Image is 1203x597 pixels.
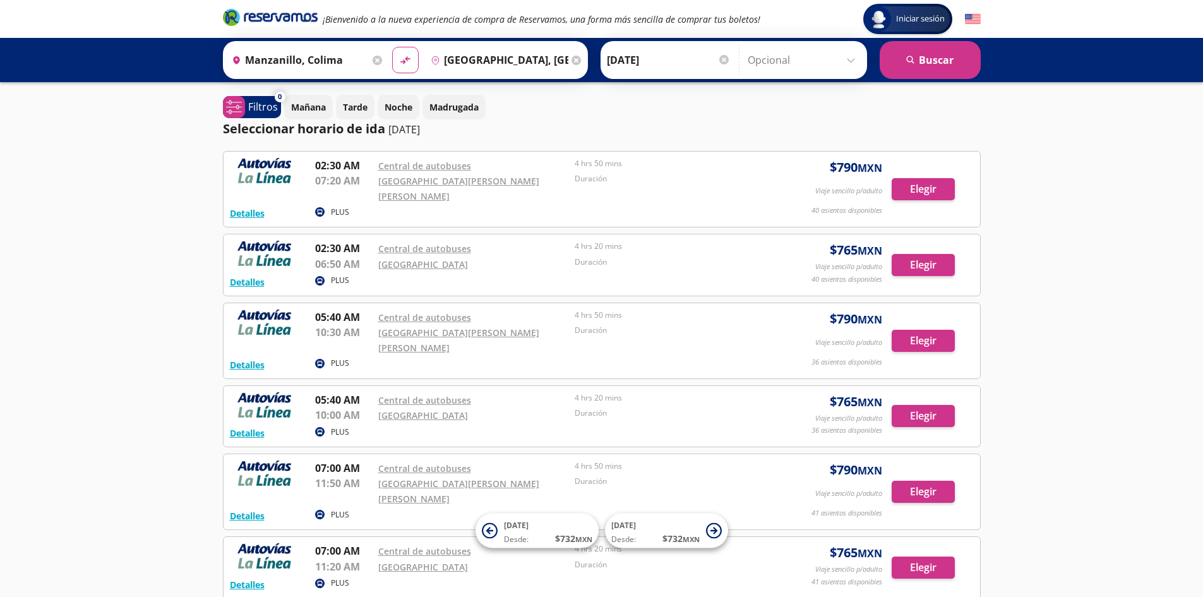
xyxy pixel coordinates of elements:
[315,325,372,340] p: 10:30 AM
[611,534,636,545] span: Desde:
[315,543,372,558] p: 07:00 AM
[378,545,471,557] a: Central de autobuses
[815,488,882,499] p: Viaje sencillo p/adulto
[331,426,349,438] p: PLUS
[575,256,765,268] p: Duración
[683,534,700,544] small: MXN
[315,461,372,476] p: 07:00 AM
[315,559,372,574] p: 11:20 AM
[378,311,471,323] a: Central de autobuses
[315,241,372,256] p: 02:30 AM
[575,543,765,555] p: 4 hrs 20 mins
[230,543,299,569] img: RESERVAMOS
[230,578,265,591] button: Detalles
[378,409,468,421] a: [GEOGRAPHIC_DATA]
[230,207,265,220] button: Detalles
[892,178,955,200] button: Elegir
[605,514,728,548] button: [DATE]Desde:$732MXN
[830,158,882,177] span: $ 790
[230,158,299,183] img: RESERVAMOS
[815,337,882,348] p: Viaje sencillo p/adulto
[575,392,765,404] p: 4 hrs 20 mins
[230,241,299,266] img: RESERVAMOS
[230,358,265,371] button: Detalles
[575,173,765,184] p: Duración
[422,95,486,119] button: Madrugada
[278,92,282,102] span: 0
[378,95,419,119] button: Noche
[230,509,265,522] button: Detalles
[575,241,765,252] p: 4 hrs 20 mins
[378,394,471,406] a: Central de autobuses
[388,122,420,137] p: [DATE]
[343,100,368,114] p: Tarde
[830,461,882,479] span: $ 790
[815,262,882,272] p: Viaje sencillo p/adulto
[230,275,265,289] button: Detalles
[575,310,765,321] p: 4 hrs 50 mins
[385,100,412,114] p: Noche
[830,310,882,329] span: $ 790
[378,478,539,505] a: [GEOGRAPHIC_DATA][PERSON_NAME][PERSON_NAME]
[892,557,955,579] button: Elegir
[575,158,765,169] p: 4 hrs 50 mins
[315,256,372,272] p: 06:50 AM
[378,243,471,255] a: Central de autobuses
[429,100,479,114] p: Madrugada
[227,44,369,76] input: Buscar Origen
[315,158,372,173] p: 02:30 AM
[331,358,349,369] p: PLUS
[575,534,592,544] small: MXN
[575,325,765,336] p: Duración
[291,100,326,114] p: Mañana
[504,534,529,545] span: Desde:
[575,559,765,570] p: Duración
[315,310,372,325] p: 05:40 AM
[315,392,372,407] p: 05:40 AM
[230,426,265,440] button: Detalles
[811,425,882,436] p: 36 asientos disponibles
[891,13,950,25] span: Iniciar sesión
[315,407,372,423] p: 10:00 AM
[378,175,539,202] a: [GEOGRAPHIC_DATA][PERSON_NAME][PERSON_NAME]
[223,8,318,27] i: Brand Logo
[858,395,882,409] small: MXN
[892,405,955,427] button: Elegir
[223,8,318,30] a: Brand Logo
[315,476,372,491] p: 11:50 AM
[331,207,349,218] p: PLUS
[892,330,955,352] button: Elegir
[323,13,760,25] em: ¡Bienvenido a la nueva experiencia de compra de Reservamos, una forma más sencilla de comprar tus...
[858,161,882,175] small: MXN
[858,244,882,258] small: MXN
[476,514,599,548] button: [DATE]Desde:$732MXN
[811,274,882,285] p: 40 asientos disponibles
[230,310,299,335] img: RESERVAMOS
[815,564,882,575] p: Viaje sencillo p/adulto
[336,95,374,119] button: Tarde
[378,160,471,172] a: Central de autobuses
[426,44,568,76] input: Buscar Destino
[965,11,981,27] button: English
[223,96,281,118] button: 0Filtros
[223,119,385,138] p: Seleccionar horario de ida
[892,254,955,276] button: Elegir
[858,546,882,560] small: MXN
[830,392,882,411] span: $ 765
[331,275,349,286] p: PLUS
[830,543,882,562] span: $ 765
[607,44,731,76] input: Elegir Fecha
[880,41,981,79] button: Buscar
[378,258,468,270] a: [GEOGRAPHIC_DATA]
[331,577,349,589] p: PLUS
[378,462,471,474] a: Central de autobuses
[248,99,278,114] p: Filtros
[378,561,468,573] a: [GEOGRAPHIC_DATA]
[555,532,592,545] span: $ 732
[662,532,700,545] span: $ 732
[575,461,765,472] p: 4 hrs 50 mins
[378,327,539,354] a: [GEOGRAPHIC_DATA][PERSON_NAME][PERSON_NAME]
[858,313,882,327] small: MXN
[331,509,349,521] p: PLUS
[748,44,861,76] input: Opcional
